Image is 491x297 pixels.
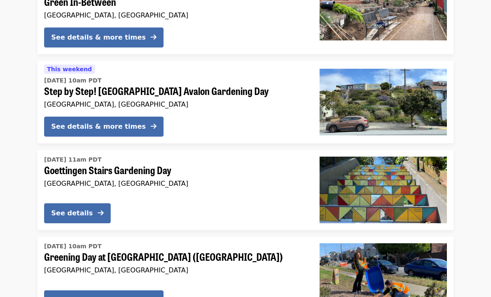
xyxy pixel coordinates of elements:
[44,117,164,137] button: See details & more times
[37,61,454,143] a: See details for "Step by Step! Athens Avalon Gardening Day"
[37,150,454,230] a: See details for "Goettingen Stairs Gardening Day"
[98,209,104,217] i: arrow-right icon
[44,164,306,176] span: Goettingen Stairs Gardening Day
[320,69,447,135] img: Step by Step! Athens Avalon Gardening Day organized by SF Public Works
[44,76,102,85] time: [DATE] 10am PDT
[44,266,306,274] div: [GEOGRAPHIC_DATA], [GEOGRAPHIC_DATA]
[44,100,306,108] div: [GEOGRAPHIC_DATA], [GEOGRAPHIC_DATA]
[44,85,306,97] span: Step by Step! [GEOGRAPHIC_DATA] Avalon Gardening Day
[44,11,306,19] div: [GEOGRAPHIC_DATA], [GEOGRAPHIC_DATA]
[51,208,93,218] div: See details
[44,27,164,47] button: See details & more times
[151,33,156,41] i: arrow-right icon
[320,157,447,223] img: Goettingen Stairs Gardening Day organized by SF Public Works
[151,122,156,130] i: arrow-right icon
[44,180,306,187] div: [GEOGRAPHIC_DATA], [GEOGRAPHIC_DATA]
[44,155,102,164] time: [DATE] 11am PDT
[44,251,306,263] span: Greening Day at [GEOGRAPHIC_DATA] ([GEOGRAPHIC_DATA])
[51,122,146,132] div: See details & more times
[44,242,102,251] time: [DATE] 10am PDT
[44,203,111,223] button: See details
[51,32,146,42] div: See details & more times
[47,66,92,72] span: This weekend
